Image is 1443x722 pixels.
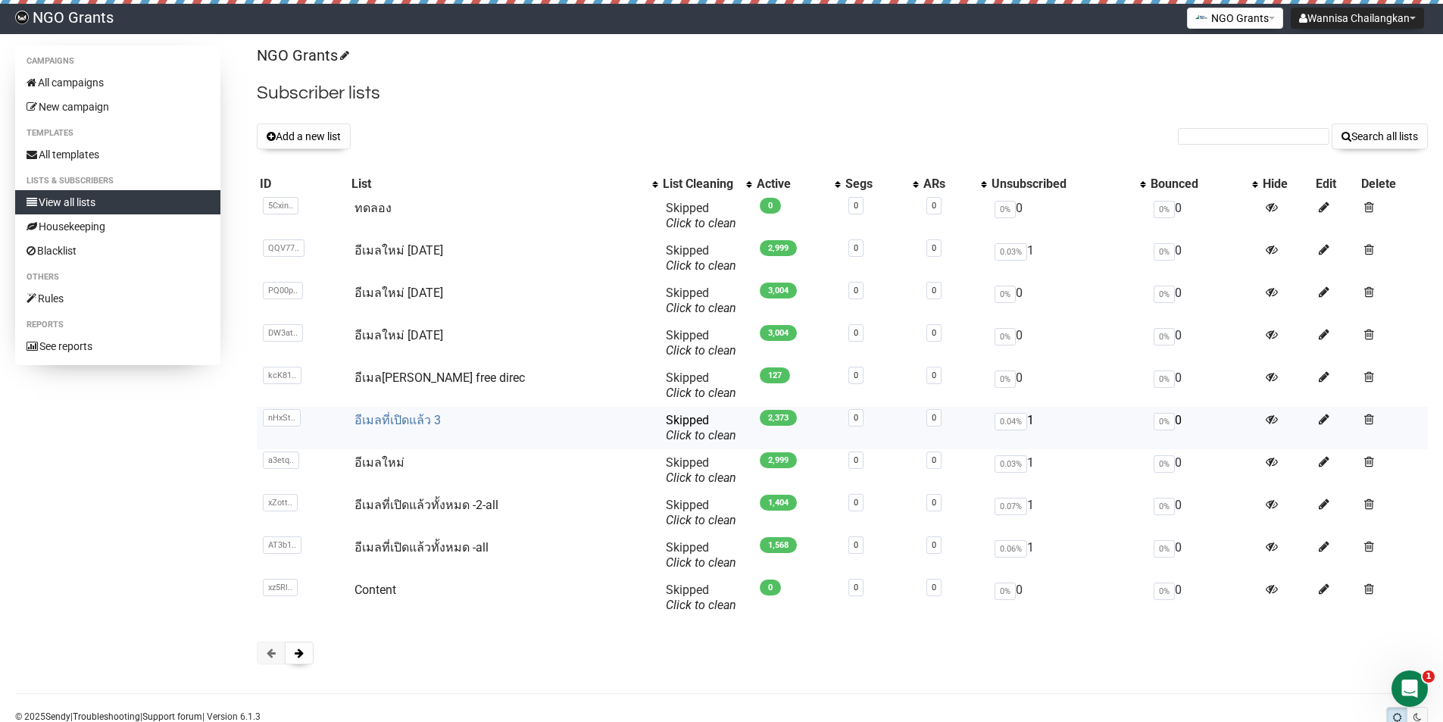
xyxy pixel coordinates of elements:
[995,583,1016,600] span: 0%
[932,286,936,295] a: 0
[854,413,858,423] a: 0
[1316,177,1355,192] div: Edit
[995,455,1027,473] span: 0.03%
[1361,177,1425,192] div: Delete
[1260,173,1313,195] th: Hide: No sort applied, sorting is disabled
[15,52,220,70] li: Campaigns
[845,177,904,192] div: Segs
[355,498,498,512] a: อีเมลที่เปิดแล้วทั้งหมด -2-all
[15,239,220,263] a: Blacklist
[355,455,404,470] a: อีเมลใหม่
[1148,534,1260,577] td: 0
[1148,280,1260,322] td: 0
[257,173,348,195] th: ID: No sort applied, sorting is disabled
[854,243,858,253] a: 0
[45,711,70,722] a: Sendy
[1148,577,1260,619] td: 0
[842,173,920,195] th: Segs: No sort applied, activate to apply an ascending sort
[15,95,220,119] a: New campaign
[355,413,441,427] a: อีเมลที่เปิดแล้ว 3
[854,583,858,592] a: 0
[989,577,1148,619] td: 0
[666,555,736,570] a: Click to clean
[1391,670,1428,707] iframe: Intercom live chat
[760,325,797,341] span: 3,004
[666,328,736,358] span: Skipped
[263,579,298,596] span: xz5Rl..
[932,413,936,423] a: 0
[1332,123,1428,149] button: Search all lists
[15,190,220,214] a: View all lists
[932,498,936,508] a: 0
[1148,364,1260,407] td: 0
[1148,195,1260,237] td: 0
[263,324,303,342] span: DW3at..
[263,494,298,511] span: xZott..
[995,413,1027,430] span: 0.04%
[989,534,1148,577] td: 1
[666,216,736,230] a: Click to clean
[1151,177,1245,192] div: Bounced
[660,173,754,195] th: List Cleaning: No sort applied, activate to apply an ascending sort
[1148,237,1260,280] td: 0
[666,498,736,527] span: Skipped
[920,173,989,195] th: ARs: No sort applied, activate to apply an ascending sort
[257,80,1428,107] h2: Subscriber lists
[760,410,797,426] span: 2,373
[932,583,936,592] a: 0
[257,46,347,64] a: NGO Grants
[666,413,736,442] span: Skipped
[666,370,736,400] span: Skipped
[263,409,301,427] span: nHxSt..
[995,328,1016,345] span: 0%
[989,173,1148,195] th: Unsubscribed: No sort applied, activate to apply an ascending sort
[923,177,973,192] div: ARs
[854,455,858,465] a: 0
[355,201,392,215] a: ทดลอง
[666,343,736,358] a: Click to clean
[263,239,305,257] span: QQV77..
[995,370,1016,388] span: 0%
[760,283,797,298] span: 3,004
[989,449,1148,492] td: 1
[355,243,443,258] a: อีเมลใหม่ [DATE]
[1148,492,1260,534] td: 0
[854,370,858,380] a: 0
[355,583,396,597] a: Content
[15,70,220,95] a: All campaigns
[1148,407,1260,449] td: 0
[995,286,1016,303] span: 0%
[15,214,220,239] a: Housekeeping
[666,470,736,485] a: Click to clean
[15,124,220,142] li: Templates
[854,201,858,211] a: 0
[760,537,797,553] span: 1,568
[760,452,797,468] span: 2,999
[15,316,220,334] li: Reports
[1154,540,1175,558] span: 0%
[666,243,736,273] span: Skipped
[1154,370,1175,388] span: 0%
[1154,286,1175,303] span: 0%
[932,328,936,338] a: 0
[989,492,1148,534] td: 1
[355,370,525,385] a: อีเมล[PERSON_NAME] free direc
[351,177,645,192] div: List
[666,258,736,273] a: Click to clean
[15,268,220,286] li: Others
[257,123,351,149] button: Add a new list
[932,540,936,550] a: 0
[666,598,736,612] a: Click to clean
[989,322,1148,364] td: 0
[760,240,797,256] span: 2,999
[1263,177,1310,192] div: Hide
[666,386,736,400] a: Click to clean
[666,301,736,315] a: Click to clean
[989,407,1148,449] td: 1
[263,367,301,384] span: kcK81..
[15,286,220,311] a: Rules
[854,286,858,295] a: 0
[995,201,1016,218] span: 0%
[348,173,660,195] th: List: No sort applied, activate to apply an ascending sort
[1423,670,1435,683] span: 1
